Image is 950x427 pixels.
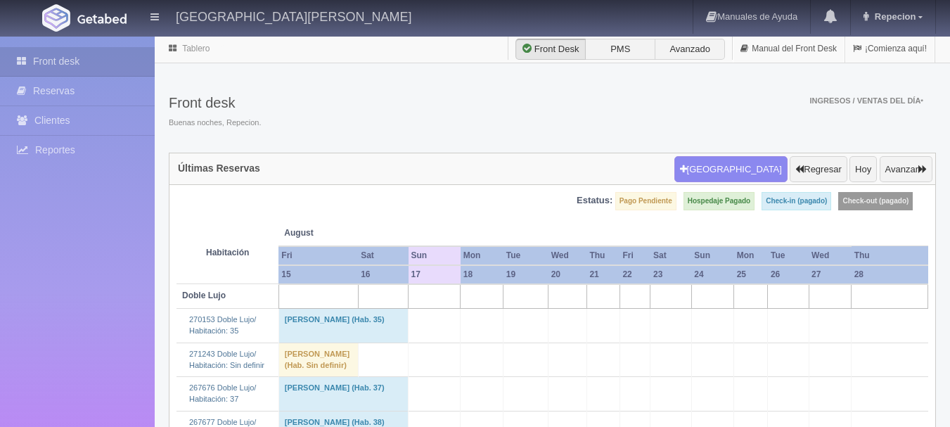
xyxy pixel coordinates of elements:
[852,265,928,284] th: 28
[790,156,847,183] button: Regresar
[691,246,733,265] th: Sun
[809,96,923,105] span: Ingresos / Ventas del día
[691,265,733,284] th: 24
[585,39,655,60] label: PMS
[733,35,845,63] a: Manual del Front Desk
[169,95,261,110] h3: Front desk
[809,246,852,265] th: Wed
[515,39,586,60] label: Front Desk
[461,246,503,265] th: Mon
[845,35,935,63] a: ¡Comienza aquí!
[409,246,461,265] th: Sun
[586,246,620,265] th: Thu
[503,265,548,284] th: 19
[206,248,249,257] strong: Habitación
[358,265,408,284] th: 16
[278,377,408,411] td: [PERSON_NAME] (Hab. 37)
[768,246,809,265] th: Tue
[650,265,691,284] th: 23
[548,265,587,284] th: 20
[189,315,256,335] a: 270153 Doble Lujo/Habitación: 35
[880,156,932,183] button: Avanzar
[358,246,408,265] th: Sat
[176,7,411,25] h4: [GEOGRAPHIC_DATA][PERSON_NAME]
[548,246,587,265] th: Wed
[577,194,612,208] label: Estatus:
[278,343,358,376] td: [PERSON_NAME] (Hab. Sin definir)
[461,265,503,284] th: 18
[674,156,788,183] button: [GEOGRAPHIC_DATA]
[650,246,691,265] th: Sat
[620,265,650,284] th: 22
[620,246,650,265] th: Fri
[809,265,852,284] th: 27
[278,246,358,265] th: Fri
[768,265,809,284] th: 26
[586,265,620,284] th: 21
[189,350,264,369] a: 271243 Doble Lujo/Habitación: Sin definir
[838,192,913,210] label: Check-out (pagado)
[169,117,261,129] span: Buenas noches, Repecion.
[734,246,768,265] th: Mon
[189,383,256,403] a: 267676 Doble Lujo/Habitación: 37
[762,192,831,210] label: Check-in (pagado)
[178,163,260,174] h4: Últimas Reservas
[182,291,226,300] b: Doble Lujo
[77,13,127,24] img: Getabed
[683,192,755,210] label: Hospedaje Pagado
[278,309,408,343] td: [PERSON_NAME] (Hab. 35)
[42,4,70,32] img: Getabed
[615,192,676,210] label: Pago Pendiente
[852,246,928,265] th: Thu
[849,156,877,183] button: Hoy
[871,11,916,22] span: Repecion
[278,265,358,284] th: 15
[503,246,548,265] th: Tue
[655,39,725,60] label: Avanzado
[409,265,461,284] th: 17
[284,227,402,239] span: August
[182,44,210,53] a: Tablero
[734,265,768,284] th: 25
